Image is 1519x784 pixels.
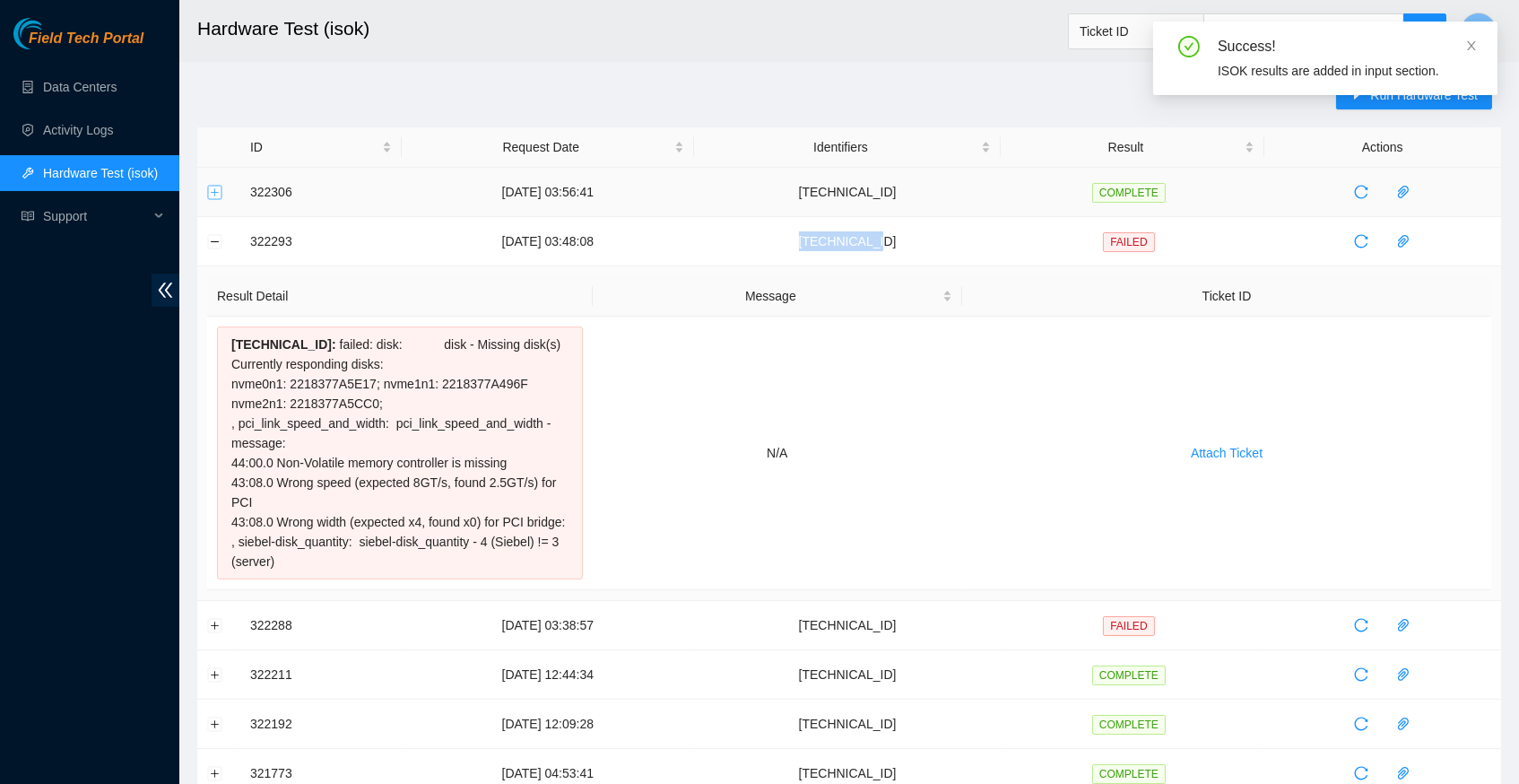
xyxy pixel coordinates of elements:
[694,650,1002,700] td: [TECHNICAL_ID]
[1347,178,1376,206] button: reload
[1347,227,1376,256] button: reload
[1461,13,1497,48] button: J
[1390,618,1417,632] span: paper-clip
[1080,18,1193,45] span: Ticket ID
[240,650,402,700] td: 322211
[240,217,402,266] td: 322293
[43,123,114,137] a: Activity Logs
[1347,710,1376,738] button: reload
[1092,764,1166,784] span: COMPLETE
[694,601,1002,650] td: [TECHNICAL_ID]
[1092,715,1166,735] span: COMPLETE
[207,276,593,317] th: Result Detail
[1390,667,1417,682] span: paper-clip
[1176,439,1277,467] button: Attach Ticket
[43,198,149,234] span: Support
[1348,234,1375,248] span: reload
[208,185,222,199] button: Expand row
[1403,13,1446,49] button: search
[962,276,1491,317] th: Ticket ID
[1465,39,1478,52] span: close
[231,337,336,352] span: [TECHNICAL_ID] :
[694,700,1002,749] td: [TECHNICAL_ID]
[1347,611,1376,640] button: reload
[1092,666,1166,685] span: COMPLETE
[402,217,694,266] td: [DATE] 03:48:08
[240,168,402,217] td: 322306
[217,327,583,579] div: failed: disk: disk - Missing disk(s) Currently responding disks: nvme0n1: 2218377A5E17; nvme1n1: ...
[1347,660,1376,689] button: reload
[29,30,143,48] span: Field Tech Portal
[13,32,143,56] a: Akamai TechnologiesField Tech Portal
[1103,616,1154,636] span: FAILED
[1218,61,1476,81] div: ISOK results are added in input section.
[1203,13,1404,49] input: Enter text here...
[1389,611,1418,640] button: paper-clip
[1348,717,1375,731] span: reload
[1348,766,1375,780] span: reload
[1348,185,1375,199] span: reload
[1390,766,1417,780] span: paper-clip
[1264,127,1501,168] th: Actions
[1103,232,1154,252] span: FAILED
[402,601,694,650] td: [DATE] 03:38:57
[1390,234,1417,248] span: paper-clip
[1475,20,1482,42] span: J
[1389,660,1418,689] button: paper-clip
[208,667,222,682] button: Expand row
[1389,710,1418,738] button: paper-clip
[208,766,222,780] button: Expand row
[208,618,222,632] button: Expand row
[13,18,91,49] img: Akamai Technologies
[152,274,179,307] span: double-left
[22,210,34,222] span: read
[402,650,694,700] td: [DATE] 12:44:34
[694,217,1002,266] td: [TECHNICAL_ID]
[1389,227,1418,256] button: paper-clip
[402,700,694,749] td: [DATE] 12:09:28
[694,168,1002,217] td: [TECHNICAL_ID]
[240,700,402,749] td: 322192
[1348,667,1375,682] span: reload
[1092,183,1166,203] span: COMPLETE
[43,80,117,94] a: Data Centers
[208,234,222,248] button: Collapse row
[240,601,402,650] td: 322288
[43,166,158,180] a: Hardware Test (isok)
[208,717,222,731] button: Expand row
[1218,36,1476,57] div: Success!
[1389,178,1418,206] button: paper-clip
[1348,618,1375,632] span: reload
[402,168,694,217] td: [DATE] 03:56:41
[1191,443,1263,463] span: Attach Ticket
[1178,36,1200,57] span: check-circle
[1390,717,1417,731] span: paper-clip
[593,317,963,590] td: N/A
[1390,185,1417,199] span: paper-clip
